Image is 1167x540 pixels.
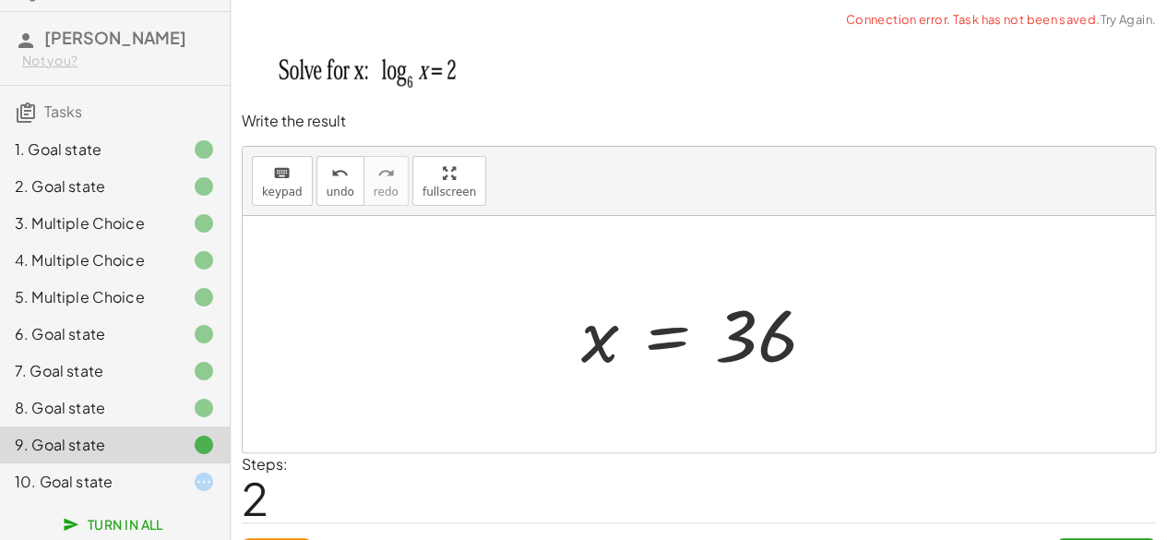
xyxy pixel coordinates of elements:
[193,212,215,234] i: Task finished.
[412,156,486,206] button: fullscreen
[242,11,516,105] img: a9035b3e1996fe9357243c367f67d43ddbd19faf4ff2e8e19a33759519221080.png
[331,162,349,185] i: undo
[242,111,1156,132] p: Write the result
[193,175,215,198] i: Task finished.
[15,323,163,345] div: 6. Goal state
[193,360,215,382] i: Task finished.
[15,212,163,234] div: 3. Multiple Choice
[252,156,313,206] button: keyboardkeypad
[377,162,395,185] i: redo
[66,516,163,533] span: Turn In All
[15,434,163,456] div: 9. Goal state
[15,471,163,493] div: 10. Goal state
[22,52,215,70] div: Not you?
[1100,12,1156,27] a: Try Again.
[193,471,215,493] i: Task started.
[193,249,215,271] i: Task finished.
[374,186,399,198] span: redo
[193,397,215,419] i: Task finished.
[15,249,163,271] div: 4. Multiple Choice
[15,360,163,382] div: 7. Goal state
[262,186,303,198] span: keypad
[242,454,288,474] label: Steps:
[846,11,1156,30] span: Connection error. Task has not been saved.
[193,323,215,345] i: Task finished.
[193,434,215,456] i: Task finished.
[15,175,163,198] div: 2. Goal state
[423,186,476,198] span: fullscreen
[193,286,215,308] i: Task finished.
[316,156,364,206] button: undoundo
[273,162,291,185] i: keyboard
[15,286,163,308] div: 5. Multiple Choice
[363,156,409,206] button: redoredo
[242,470,268,526] span: 2
[44,102,82,121] span: Tasks
[15,397,163,419] div: 8. Goal state
[15,138,163,161] div: 1. Goal state
[44,27,186,48] span: [PERSON_NAME]
[327,186,354,198] span: undo
[193,138,215,161] i: Task finished.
